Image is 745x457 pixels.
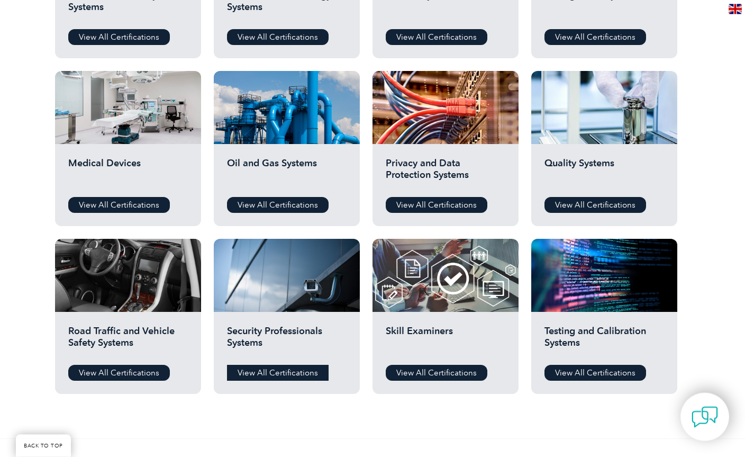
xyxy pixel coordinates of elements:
[227,365,329,381] a: View All Certifications
[386,326,505,357] h2: Skill Examiners
[16,435,71,457] a: BACK TO TOP
[386,30,487,46] a: View All Certifications
[544,198,646,213] a: View All Certifications
[227,198,329,213] a: View All Certifications
[386,158,505,190] h2: Privacy and Data Protection Systems
[544,158,664,190] h2: Quality Systems
[227,158,347,190] h2: Oil and Gas Systems
[386,198,487,213] a: View All Certifications
[692,404,718,431] img: contact-chat.png
[68,365,170,381] a: View All Certifications
[544,30,646,46] a: View All Certifications
[544,365,646,381] a: View All Certifications
[386,365,487,381] a: View All Certifications
[227,326,347,357] h2: Security Professionals Systems
[68,158,188,190] h2: Medical Devices
[729,4,742,14] img: en
[68,30,170,46] a: View All Certifications
[227,30,329,46] a: View All Certifications
[68,198,170,213] a: View All Certifications
[544,326,664,357] h2: Testing and Calibration Systems
[68,326,188,357] h2: Road Traffic and Vehicle Safety Systems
